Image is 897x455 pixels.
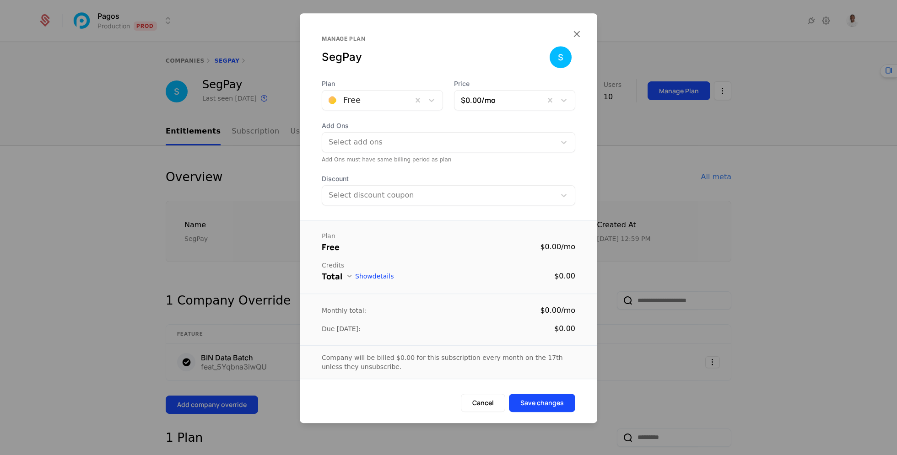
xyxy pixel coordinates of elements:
div: $0.00 / mo [540,305,575,316]
button: Showdetails [346,273,394,280]
div: Company will be billed $0.00 for this subscription every month on the 17th unless they unsubscribe. [322,353,575,371]
img: SegPay [550,46,572,68]
div: $0.00 [554,323,575,334]
button: Save changes [509,394,575,412]
div: Credits [322,261,575,270]
span: Plan [322,79,443,88]
div: Manage plan [322,35,550,43]
div: $0.00 / mo [540,241,575,252]
div: Monthly total: [322,306,366,315]
div: Add Ons must have same billing period as plan [322,156,575,163]
div: Free [322,241,340,253]
span: Add Ons [322,121,575,130]
button: Cancel [461,394,505,412]
div: $0.00 [554,271,575,282]
div: Select add ons [329,137,551,148]
span: Discount [322,174,575,183]
div: SegPay [322,50,550,64]
div: Plan [322,231,575,241]
div: Total [322,270,342,283]
div: Due [DATE]: [322,324,361,333]
span: Price [454,79,575,88]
